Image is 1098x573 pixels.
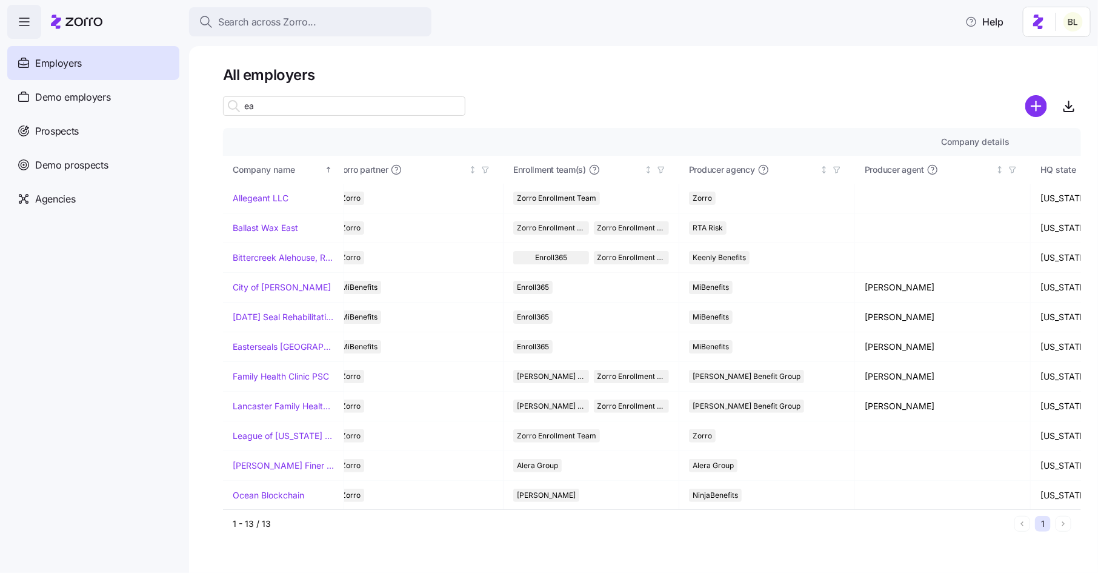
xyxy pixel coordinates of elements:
td: [PERSON_NAME] [855,392,1031,421]
div: 1 - 13 / 13 [233,518,1010,530]
span: MiBenefits [341,281,378,294]
span: Zorro [693,192,712,205]
a: Prospects [7,114,179,148]
span: MiBenefits [693,310,729,324]
span: Enroll365 [517,281,549,294]
span: Help [965,15,1003,29]
span: Alera Group [693,459,734,472]
a: City of [PERSON_NAME] [233,281,331,293]
span: RTA Risk [693,221,723,235]
span: MiBenefits [341,310,378,324]
span: [PERSON_NAME] Benefit Group [517,400,585,413]
span: Enrollment team(s) [513,164,586,176]
a: Demo prospects [7,148,179,182]
span: Demo prospects [35,158,108,173]
span: Zorro [341,400,361,413]
a: Lancaster Family Health Care Clinic LC [233,400,334,412]
a: Bittercreek Alehouse, Red Feather Lounge, Diablo & Sons Saloon [233,252,334,264]
span: Zorro Enrollment Team [597,370,666,383]
a: [PERSON_NAME] Finer Meats [233,460,334,472]
button: Next page [1056,516,1071,532]
button: Previous page [1014,516,1030,532]
a: Ballast Wax East [233,222,298,234]
span: Zorro [341,489,361,502]
th: Producer agentNot sorted [855,156,1031,184]
span: Agencies [35,192,75,207]
th: Enrollment team(s)Not sorted [504,156,679,184]
span: Zorro Enrollment Team [597,400,666,413]
span: Enroll365 [517,340,549,354]
span: MiBenefits [341,340,378,354]
span: Zorro [693,429,712,443]
div: Not sorted [820,166,828,174]
button: 1 [1035,516,1051,532]
a: [DATE] Seal Rehabilitation Center of [GEOGRAPHIC_DATA] [233,311,334,323]
span: [PERSON_NAME] [517,489,576,502]
div: Company name [233,163,322,176]
span: Zorro Enrollment Team [597,251,666,264]
span: Demo employers [35,90,111,105]
div: Not sorted [468,166,477,174]
span: Zorro [341,192,361,205]
span: Zorro [341,221,361,235]
span: Zorro [341,459,361,472]
span: Enroll365 [517,310,549,324]
span: Search across Zorro... [218,15,316,30]
button: Search across Zorro... [189,7,431,36]
svg: add icon [1025,95,1047,117]
a: Ocean Blockchain [233,489,304,501]
span: Zorro Enrollment Team [517,192,596,205]
img: 2fabda6663eee7a9d0b710c60bc473af [1063,12,1083,32]
th: Company nameSorted ascending [223,156,344,184]
span: Zorro Enrollment Team [517,221,585,235]
span: Zorro Enrollment Experts [597,221,666,235]
span: [PERSON_NAME] Benefit Group [693,400,800,413]
a: Allegeant LLC [233,192,288,204]
a: Agencies [7,182,179,216]
span: Zorro [341,370,361,383]
th: Producer agencyNot sorted [679,156,855,184]
span: Zorro [341,251,361,264]
a: Family Health Clinic PSC [233,370,329,383]
span: Keenly Benefits [693,251,746,264]
span: MiBenefits [693,281,729,294]
span: Zorro [341,429,361,443]
span: MiBenefits [693,340,729,354]
th: Zorro partnerNot sorted [328,156,504,184]
span: [PERSON_NAME] Benefit Group [693,370,800,383]
a: League of [US_STATE] Bicyclists [233,430,334,442]
div: Sorted ascending [324,166,333,174]
span: [PERSON_NAME] Benefit Group [517,370,585,383]
a: Easterseals [GEOGRAPHIC_DATA] & [GEOGRAPHIC_DATA][US_STATE] [233,341,334,353]
a: Demo employers [7,80,179,114]
span: Zorro partner [338,164,388,176]
td: [PERSON_NAME] [855,273,1031,303]
div: Not sorted [644,166,653,174]
span: Producer agency [689,164,755,176]
span: Employers [35,56,82,71]
span: Producer agent [865,164,924,176]
span: Prospects [35,124,79,139]
td: [PERSON_NAME] [855,332,1031,362]
button: Help [956,10,1013,34]
td: [PERSON_NAME] [855,362,1031,392]
input: Search employer [223,96,465,116]
a: Employers [7,46,179,80]
span: Zorro Enrollment Team [517,429,596,443]
h1: All employers [223,65,1081,84]
span: NinjaBenefits [693,489,738,502]
span: Enroll365 [535,251,567,264]
td: [PERSON_NAME] [855,303,1031,332]
div: Not sorted [996,166,1004,174]
span: Alera Group [517,459,558,472]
